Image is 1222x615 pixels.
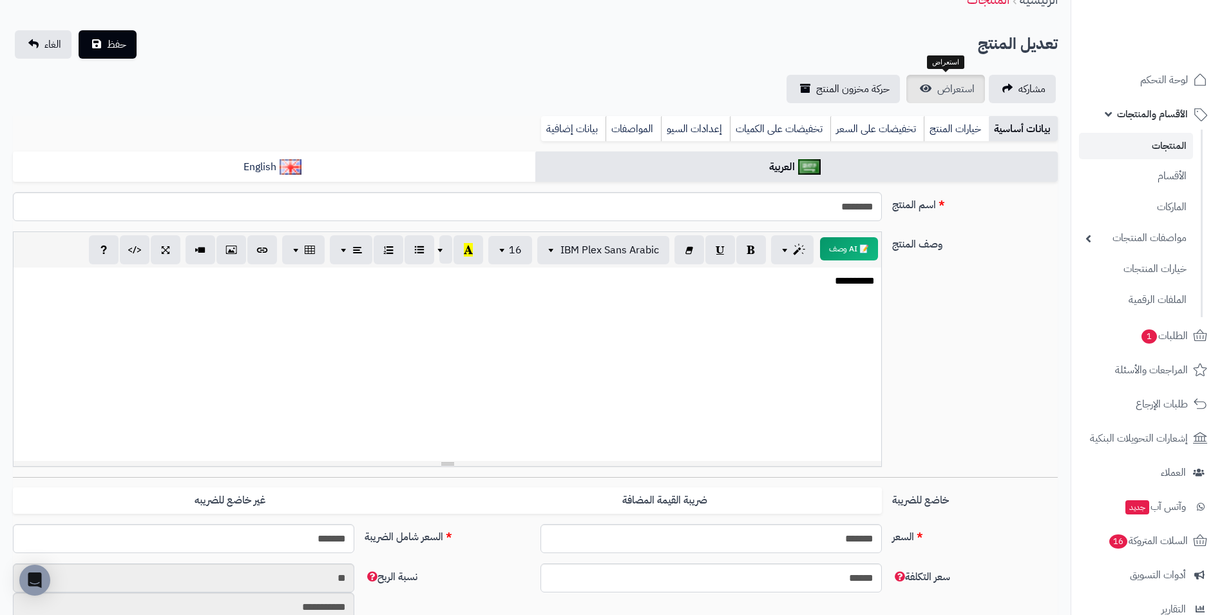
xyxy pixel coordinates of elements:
span: المراجعات والأسئلة [1115,361,1188,379]
a: العربية [535,151,1058,183]
span: سعر التكلفة [892,569,950,585]
h2: تعديل المنتج [978,31,1058,57]
a: تخفيضات على الكميات [730,116,830,142]
a: إشعارات التحويلات البنكية [1079,423,1214,454]
a: الغاء [15,30,72,59]
span: حفظ [107,37,126,52]
a: إعدادات السيو [661,116,730,142]
span: استعراض [937,81,975,97]
a: العملاء [1079,457,1214,488]
a: المنتجات [1079,133,1193,159]
a: المراجعات والأسئلة [1079,355,1214,386]
span: أدوات التسويق [1130,566,1186,584]
span: IBM Plex Sans Arabic [560,242,659,258]
span: 16 [509,242,522,258]
div: Open Intercom Messenger [19,565,50,596]
button: حفظ [79,30,137,59]
a: مواصفات المنتجات [1079,224,1193,252]
img: logo-2.png [1134,24,1210,52]
label: غير خاضع للضريبه [13,487,447,514]
button: IBM Plex Sans Arabic [537,236,669,264]
a: استعراض [906,75,985,103]
label: خاضع للضريبة [887,487,1063,508]
label: اسم المنتج [887,192,1063,213]
button: 16 [488,236,532,264]
a: الأقسام [1079,162,1193,190]
a: بيانات أساسية [989,116,1058,142]
a: وآتس آبجديد [1079,491,1214,522]
span: إشعارات التحويلات البنكية [1090,429,1188,447]
a: خيارات المنتجات [1079,255,1193,283]
span: 1 [1141,329,1157,344]
a: لوحة التحكم [1079,64,1214,95]
a: خيارات المنتج [924,116,989,142]
span: 16 [1109,534,1128,549]
a: الطلبات1 [1079,320,1214,351]
span: العملاء [1161,464,1186,482]
label: السعر شامل الضريبة [359,524,535,545]
span: جديد [1125,500,1149,514]
span: نسبة الربح [365,569,417,585]
a: أدوات التسويق [1079,560,1214,591]
a: طلبات الإرجاع [1079,389,1214,420]
a: English [13,151,535,183]
span: السلات المتروكة [1108,532,1188,550]
a: مشاركه [989,75,1056,103]
a: حركة مخزون المنتج [787,75,900,103]
label: السعر [887,524,1063,545]
span: وآتس آب [1124,498,1186,516]
div: استعراض [927,55,964,70]
a: تخفيضات على السعر [830,116,924,142]
a: الماركات [1079,193,1193,221]
img: العربية [798,159,821,175]
a: المواصفات [606,116,661,142]
a: السلات المتروكة16 [1079,525,1214,556]
span: الطلبات [1140,327,1188,345]
span: لوحة التحكم [1140,71,1188,89]
a: الملفات الرقمية [1079,286,1193,314]
span: الغاء [44,37,61,52]
label: وصف المنتج [887,231,1063,252]
button: 📝 AI وصف [820,237,878,260]
span: حركة مخزون المنتج [816,81,890,97]
span: مشاركه [1018,81,1045,97]
a: بيانات إضافية [541,116,606,142]
span: الأقسام والمنتجات [1117,105,1188,123]
span: طلبات الإرجاع [1136,395,1188,413]
label: ضريبة القيمة المضافة [448,487,882,514]
img: English [280,159,302,175]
